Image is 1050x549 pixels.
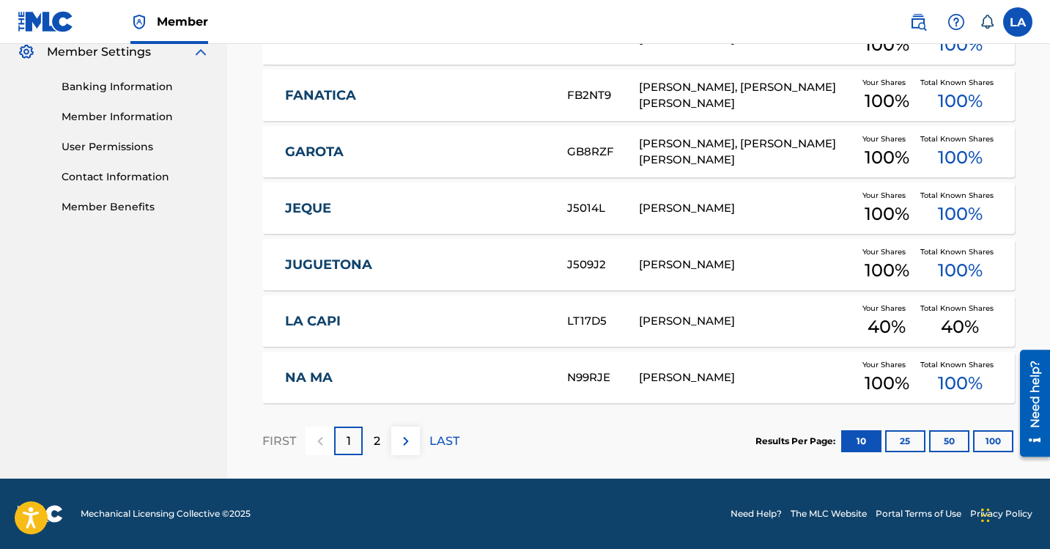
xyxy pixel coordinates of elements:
[938,370,983,397] span: 100 %
[981,493,990,537] div: Arrastrar
[865,201,909,227] span: 100 %
[865,370,909,397] span: 100 %
[47,43,151,61] span: Member Settings
[862,190,912,201] span: Your Shares
[639,200,854,217] div: [PERSON_NAME]
[567,257,639,273] div: J509J2
[938,257,983,284] span: 100 %
[639,369,854,386] div: [PERSON_NAME]
[567,369,639,386] div: N99RJE
[920,303,999,314] span: Total Known Shares
[62,79,210,95] a: Banking Information
[1009,344,1050,463] iframe: Resource Center
[374,432,380,450] p: 2
[18,11,74,32] img: MLC Logo
[938,32,983,58] span: 100 %
[947,13,965,31] img: help
[755,435,839,448] p: Results Per Page:
[862,246,912,257] span: Your Shares
[567,313,639,330] div: LT17D5
[868,314,906,340] span: 40 %
[970,507,1032,520] a: Privacy Policy
[973,430,1013,452] button: 100
[62,139,210,155] a: User Permissions
[347,432,351,450] p: 1
[429,432,459,450] p: LAST
[285,200,547,217] a: JEQUE
[62,199,210,215] a: Member Benefits
[18,505,63,523] img: logo
[285,144,547,161] a: GAROTA
[397,432,415,450] img: right
[938,201,983,227] span: 100 %
[639,257,854,273] div: [PERSON_NAME]
[567,144,639,161] div: GB8RZF
[929,430,969,452] button: 50
[192,43,210,61] img: expand
[862,359,912,370] span: Your Shares
[639,136,854,169] div: [PERSON_NAME], [PERSON_NAME] [PERSON_NAME]
[977,479,1050,549] iframe: Chat Widget
[62,109,210,125] a: Member Information
[977,479,1050,549] div: Widget de chat
[285,369,547,386] a: NA MA
[731,507,782,520] a: Need Help?
[18,43,35,61] img: Member Settings
[865,144,909,171] span: 100 %
[938,88,983,114] span: 100 %
[157,13,208,30] span: Member
[567,87,639,104] div: FB2NT9
[862,77,912,88] span: Your Shares
[130,13,148,31] img: Top Rightsholder
[920,246,999,257] span: Total Known Shares
[841,430,881,452] button: 10
[285,257,547,273] a: JUGUETONA
[920,133,999,144] span: Total Known Shares
[865,88,909,114] span: 100 %
[885,430,925,452] button: 25
[862,133,912,144] span: Your Shares
[862,303,912,314] span: Your Shares
[920,190,999,201] span: Total Known Shares
[909,13,927,31] img: search
[81,507,251,520] span: Mechanical Licensing Collective © 2025
[567,200,639,217] div: J5014L
[941,314,979,340] span: 40 %
[942,7,971,37] div: Help
[262,432,296,450] p: FIRST
[639,79,854,112] div: [PERSON_NAME], [PERSON_NAME] [PERSON_NAME]
[920,359,999,370] span: Total Known Shares
[791,507,867,520] a: The MLC Website
[903,7,933,37] a: Public Search
[639,313,854,330] div: [PERSON_NAME]
[285,87,547,104] a: FANATICA
[285,313,547,330] a: LA CAPI
[938,144,983,171] span: 100 %
[62,169,210,185] a: Contact Information
[876,507,961,520] a: Portal Terms of Use
[920,77,999,88] span: Total Known Shares
[865,257,909,284] span: 100 %
[1003,7,1032,37] div: User Menu
[980,15,994,29] div: Notifications
[865,32,909,58] span: 100 %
